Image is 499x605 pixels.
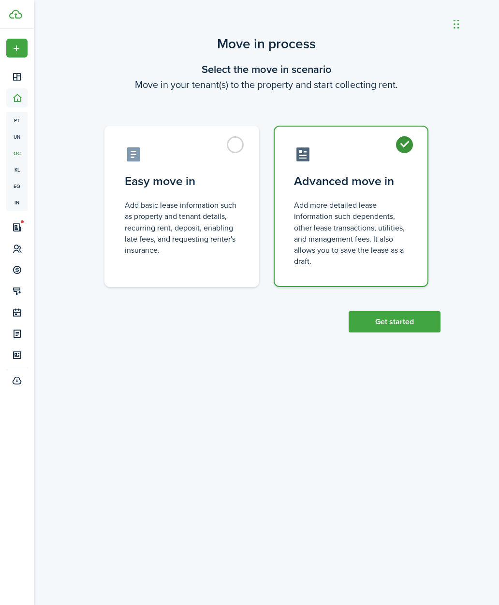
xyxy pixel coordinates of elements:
a: kl [6,161,28,178]
img: TenantCloud [9,10,22,19]
button: Open menu [6,39,28,58]
div: Drag [454,10,459,39]
control-radio-card-description: Add more detailed lease information such dependents, other lease transactions, utilities, and man... [294,200,408,267]
a: un [6,129,28,145]
control-radio-card-description: Add basic lease information such as property and tenant details, recurring rent, deposit, enablin... [125,200,239,256]
control-radio-card-title: Easy move in [125,173,239,190]
a: in [6,194,28,211]
button: Get started [349,311,440,332]
a: pt [6,112,28,129]
a: eq [6,178,28,194]
wizard-step-header-description: Move in your tenant(s) to the property and start collecting rent. [92,77,440,92]
wizard-step-header-title: Select the move in scenario [92,61,440,77]
a: oc [6,145,28,161]
scenario-title: Move in process [92,34,440,54]
control-radio-card-title: Advanced move in [294,173,408,190]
